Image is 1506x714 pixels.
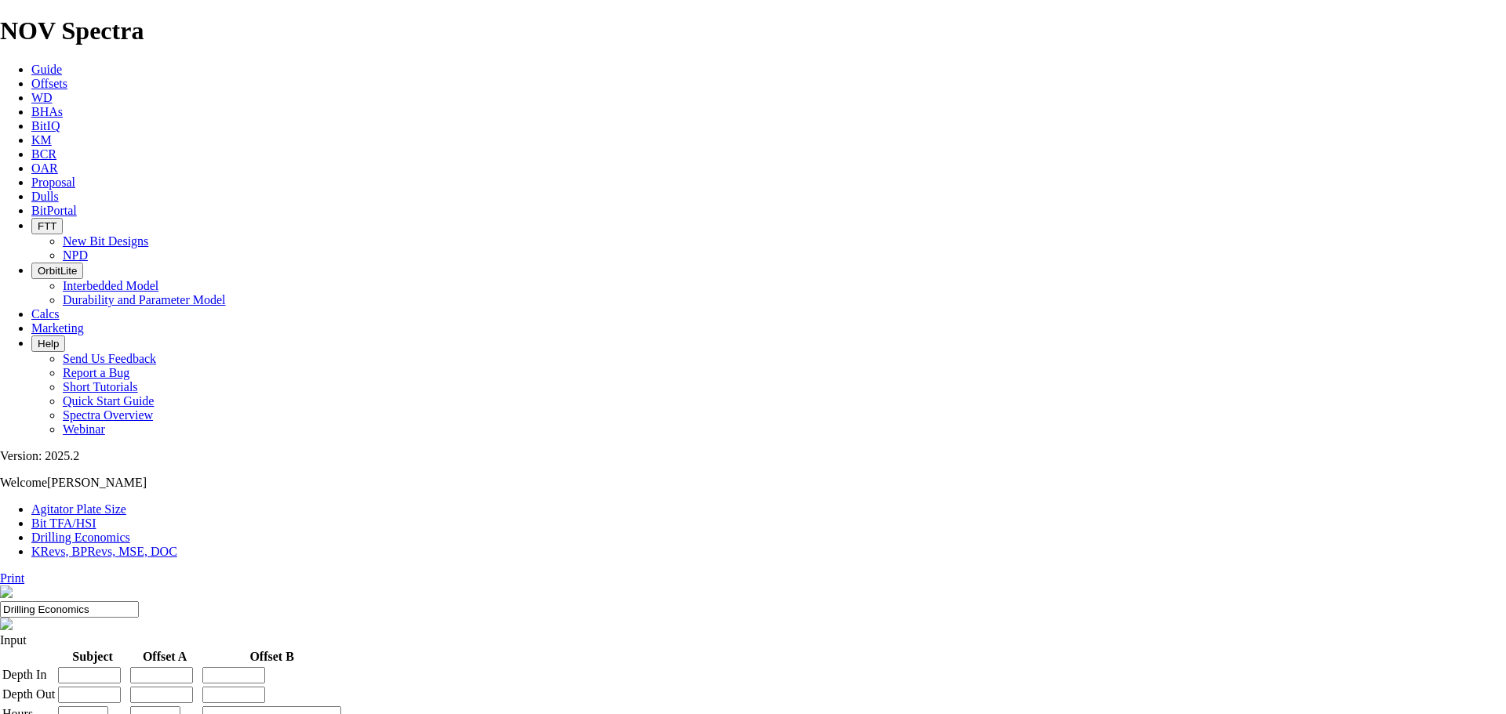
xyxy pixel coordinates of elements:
th: Offset B [202,649,342,665]
a: KRevs, BPRevs, MSE, DOC [31,545,177,558]
td: Depth Out [2,686,56,704]
td: Depth In [2,666,56,684]
a: Send Us Feedback [63,352,156,365]
a: Durability and Parameter Model [63,293,226,306]
span: FTT [38,220,56,232]
a: New Bit Designs [63,234,148,248]
a: KM [31,133,52,147]
span: Help [38,338,59,350]
a: BCR [31,147,56,161]
a: Report a Bug [63,366,129,379]
a: NPD [63,248,88,262]
span: [PERSON_NAME] [47,476,147,489]
a: Drilling Economics [31,531,130,544]
a: Guide [31,63,62,76]
span: OrbitLite [38,265,77,277]
a: Marketing [31,321,84,335]
a: Agitator Plate Size [31,502,126,516]
a: Bit TFA/HSI [31,516,96,530]
a: Calcs [31,307,60,321]
a: Interbedded Model [63,279,158,292]
a: Spectra Overview [63,408,153,422]
a: Offsets [31,77,67,90]
th: Offset A [129,649,200,665]
a: OAR [31,161,58,175]
a: Webinar [63,422,105,436]
a: BitPortal [31,204,77,217]
th: Subject [57,649,128,665]
a: Dulls [31,190,59,203]
a: Quick Start Guide [63,394,154,408]
button: Help [31,335,65,352]
a: BHAs [31,105,63,118]
button: FTT [31,218,63,234]
button: OrbitLite [31,263,83,279]
a: Short Tutorials [63,380,138,393]
a: WD [31,91,53,104]
a: Proposal [31,176,75,189]
a: BitIQ [31,119,60,132]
